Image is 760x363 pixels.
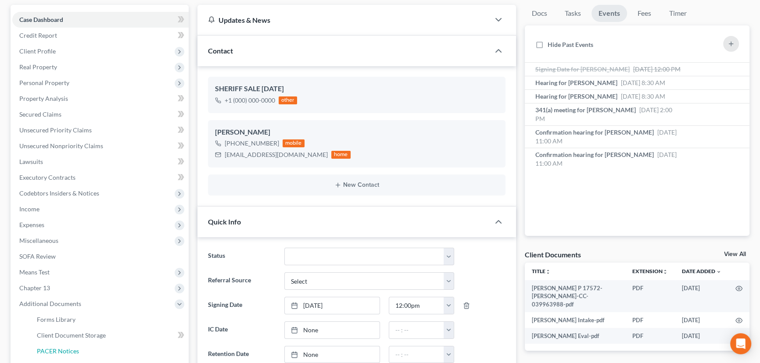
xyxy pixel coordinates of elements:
[535,128,654,136] span: Confirmation hearing for [PERSON_NAME]
[625,312,675,328] td: PDF
[19,110,61,118] span: Secured Claims
[535,106,636,114] span: 341(a) meeting for [PERSON_NAME]
[663,269,668,274] i: unfold_more
[279,96,297,104] div: other
[19,205,39,213] span: Income
[730,333,751,354] div: Open Intercom Messenger
[19,237,58,244] span: Miscellaneous
[204,297,280,314] label: Signing Date
[621,93,665,100] span: [DATE] 8:30 AM
[12,12,189,28] a: Case Dashboard
[389,346,445,363] input: -- : --
[532,268,551,274] a: Titleunfold_more
[682,268,721,274] a: Date Added expand_more
[19,158,43,165] span: Lawsuits
[535,93,617,100] span: Hearing for [PERSON_NAME]
[30,312,189,327] a: Forms Library
[389,322,445,338] input: -- : --
[204,248,280,265] label: Status
[19,284,50,292] span: Chapter 13
[331,151,351,159] div: home
[389,297,445,314] input: -- : --
[535,151,677,167] span: [DATE] 11:00 AM
[675,312,728,328] td: [DATE]
[19,189,99,197] span: Codebtors Insiders & Notices
[675,328,728,344] td: [DATE]
[30,343,189,359] a: PACER Notices
[19,142,103,149] span: Unsecured Nonpriority Claims
[625,328,675,344] td: PDF
[535,65,630,73] span: Signing Date for [PERSON_NAME]
[535,106,672,122] span: [DATE] 2:00 PM
[19,126,92,134] span: Unsecured Priority Claims
[716,269,721,274] i: expand_more
[19,95,68,102] span: Property Analysis
[19,79,69,86] span: Personal Property
[12,107,189,122] a: Secured Claims
[208,15,479,25] div: Updates & News
[525,5,554,22] a: Docs
[19,221,44,228] span: Expenses
[12,28,189,43] a: Credit Report
[525,312,626,328] td: [PERSON_NAME] Intake-pdf
[525,250,581,259] div: Client Documents
[12,170,189,185] a: Executory Contracts
[632,268,668,274] a: Extensionunfold_more
[12,154,189,170] a: Lawsuits
[19,47,56,55] span: Client Profile
[285,322,379,338] a: None
[215,181,498,189] button: New Contact
[225,150,328,159] div: [EMAIL_ADDRESS][DOMAIN_NAME]
[558,5,588,22] a: Tasks
[19,174,75,181] span: Executory Contracts
[19,63,57,71] span: Real Property
[535,151,654,158] span: Confirmation hearing for [PERSON_NAME]
[525,328,626,344] td: [PERSON_NAME] Eval-pdf
[37,331,106,339] span: Client Document Storage
[662,5,694,22] a: Timer
[285,346,379,363] a: None
[208,46,233,55] span: Contact
[12,249,189,264] a: SOFA Review
[625,280,675,312] td: PDF
[204,272,280,290] label: Referral Source
[525,280,626,312] td: [PERSON_NAME] P 17572-[PERSON_NAME]-CC-039963988-pdf
[631,5,659,22] a: Fees
[545,269,551,274] i: unfold_more
[633,65,681,73] span: [DATE] 12:00 PM
[12,91,189,107] a: Property Analysis
[592,5,627,22] a: Events
[675,280,728,312] td: [DATE]
[37,316,75,323] span: Forms Library
[12,138,189,154] a: Unsecured Nonpriority Claims
[19,300,81,307] span: Additional Documents
[19,253,56,260] span: SOFA Review
[621,79,665,86] span: [DATE] 8:30 AM
[19,32,57,39] span: Credit Report
[19,16,63,23] span: Case Dashboard
[37,347,79,355] span: PACER Notices
[548,41,593,48] span: Hide Past Events
[225,96,275,105] div: +1 (000) 000-0000
[215,84,498,94] div: SHERIFF SALE [DATE]
[215,127,498,138] div: [PERSON_NAME]
[204,321,280,339] label: IC Date
[225,139,279,148] div: [PHONE_NUMBER]
[30,327,189,343] a: Client Document Storage
[535,79,617,86] span: Hearing for [PERSON_NAME]
[208,217,241,226] span: Quick Info
[19,268,50,276] span: Means Test
[285,297,379,314] a: [DATE]
[535,128,677,145] span: [DATE] 11:00 AM
[724,251,746,257] a: View All
[283,139,305,147] div: mobile
[12,122,189,138] a: Unsecured Priority Claims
